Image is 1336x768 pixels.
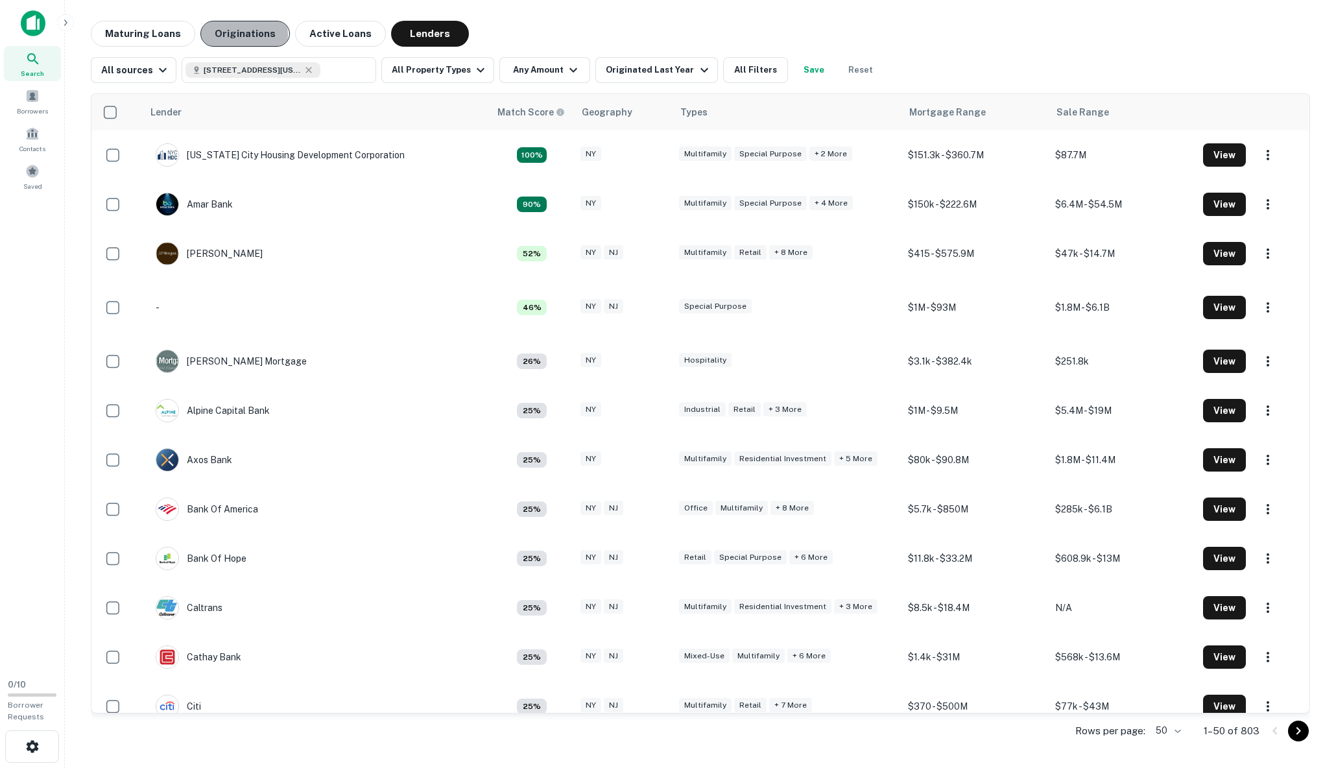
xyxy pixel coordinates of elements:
[1049,130,1196,180] td: $87.7M
[1049,180,1196,229] td: $6.4M - $54.5M
[1049,386,1196,435] td: $5.4M - $19M
[156,547,178,570] img: picture
[156,597,178,619] img: picture
[728,402,761,417] div: Retail
[156,193,178,215] img: picture
[901,337,1049,386] td: $3.1k - $382.4k
[156,596,222,619] div: Caltrans
[580,599,601,614] div: NY
[517,600,547,616] div: Capitalize uses an advanced AI algorithm to match your search with the best lender. The match sco...
[673,94,902,130] th: Types
[580,147,601,162] div: NY
[150,104,182,120] div: Lender
[604,649,623,664] div: NJ
[4,159,61,194] a: Saved
[734,698,767,713] div: Retail
[156,498,178,520] img: picture
[734,147,807,162] div: Special Purpose
[156,399,270,422] div: Alpine Capital Bank
[734,196,807,211] div: Special Purpose
[156,193,233,216] div: Amar Bank
[769,698,812,713] div: + 7 more
[19,143,45,154] span: Contacts
[156,242,263,265] div: [PERSON_NAME]
[763,402,807,417] div: + 3 more
[580,501,601,516] div: NY
[497,105,565,119] div: Capitalize uses an advanced AI algorithm to match your search with the best lender. The match sco...
[490,94,574,130] th: Capitalize uses an advanced AI algorithm to match your search with the best lender. The match sco...
[604,245,623,260] div: NJ
[1049,435,1196,485] td: $1.8M - $11.4M
[787,649,831,664] div: + 6 more
[1203,596,1246,619] button: View
[101,62,171,78] div: All sources
[580,451,601,466] div: NY
[1203,498,1246,521] button: View
[156,400,178,422] img: picture
[715,501,768,516] div: Multifamily
[1203,695,1246,718] button: View
[1049,94,1196,130] th: Sale Range
[156,645,241,669] div: Cathay Bank
[391,21,469,47] button: Lenders
[156,547,246,570] div: Bank Of Hope
[156,143,405,167] div: [US_STATE] City Housing Development Corporation
[789,550,833,565] div: + 6 more
[8,680,26,690] span: 0 / 10
[1203,547,1246,570] button: View
[901,435,1049,485] td: $80k - $90.8M
[679,245,732,260] div: Multifamily
[1049,229,1196,278] td: $47k - $14.7M
[91,21,195,47] button: Maturing Loans
[580,550,601,565] div: NY
[8,701,44,721] span: Borrower Requests
[517,501,547,517] div: Capitalize uses an advanced AI algorithm to match your search with the best lender. The match sco...
[809,147,852,162] div: + 2 more
[714,550,787,565] div: Special Purpose
[156,448,232,472] div: Axos Bank
[517,147,547,163] div: Capitalize uses an advanced AI algorithm to match your search with the best lender. The match sco...
[517,354,547,369] div: Capitalize uses an advanced AI algorithm to match your search with the best lender. The match sco...
[901,94,1049,130] th: Mortgage Range
[156,695,201,718] div: Citi
[732,649,785,664] div: Multifamily
[1203,242,1246,265] button: View
[1049,485,1196,534] td: $285k - $6.1B
[901,386,1049,435] td: $1M - $9.5M
[91,57,176,83] button: All sources
[143,94,490,130] th: Lender
[793,57,835,83] button: Save your search to get updates of matches that match your search criteria.
[1049,534,1196,583] td: $608.9k - $13M
[1049,278,1196,337] td: $1.8M - $6.1B
[4,84,61,119] a: Borrowers
[679,353,732,368] div: Hospitality
[734,245,767,260] div: Retail
[901,278,1049,337] td: $1M - $93M
[604,501,623,516] div: NJ
[734,451,831,466] div: Residential Investment
[1203,143,1246,167] button: View
[901,130,1049,180] td: $151.3k - $360.7M
[21,10,45,36] img: capitalize-icon.png
[901,583,1049,632] td: $8.5k - $18.4M
[1151,721,1183,740] div: 50
[200,21,290,47] button: Originations
[834,599,877,614] div: + 3 more
[604,698,623,713] div: NJ
[770,501,814,516] div: + 8 more
[156,646,178,668] img: picture
[580,299,601,314] div: NY
[1271,664,1336,726] iframe: Chat Widget
[734,599,831,614] div: Residential Investment
[4,121,61,156] a: Contacts
[156,695,178,717] img: picture
[574,94,673,130] th: Geography
[517,551,547,566] div: Capitalize uses an advanced AI algorithm to match your search with the best lender. The match sco...
[1203,193,1246,216] button: View
[517,649,547,665] div: Capitalize uses an advanced AI algorithm to match your search with the best lender. The match sco...
[679,299,752,314] div: Special Purpose
[156,144,178,166] img: picture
